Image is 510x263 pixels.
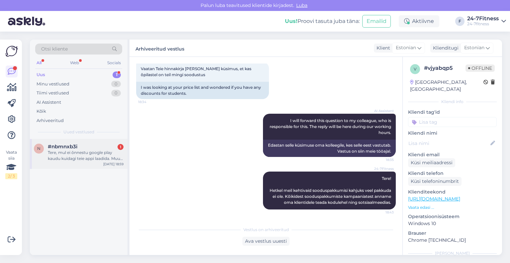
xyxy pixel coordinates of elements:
span: 18:34 [138,99,163,104]
div: Edastan selle küsimuse oma kolleegile, kes selle eest vastutab. Vastus on siin meie tööajal. [263,140,396,157]
p: Kliendi tag'id [408,109,497,116]
div: I was looking at your price list and wondered if you have any discounts for students. [136,82,269,99]
span: Uued vestlused [63,129,94,135]
span: #nbmnxb3i [48,144,77,150]
div: 24-7Fitness [467,16,499,21]
div: 0 [111,81,121,87]
div: 2 / 3 [5,173,17,179]
input: Lisa tag [408,117,497,127]
a: 24-7Fitness24-7fitness [467,16,506,27]
a: [URL][DOMAIN_NAME] [408,196,460,202]
span: Tere! Hetkel meil kehtivaid sooduspakkumisi kahjuks veel pakkuda ei ole. Kõikidest sooduspakkumis... [270,176,392,205]
div: Web [69,59,80,67]
span: Estonian [464,44,484,52]
div: Minu vestlused [37,81,69,87]
span: n [37,146,41,151]
div: Vaata siia [5,149,17,179]
div: Socials [106,59,122,67]
p: Klienditeekond [408,189,497,196]
div: Arhiveeritud [37,117,64,124]
span: 18:43 [369,210,394,215]
div: All [35,59,43,67]
span: I will forward this question to my colleague, who is responsible for this. The reply will be here... [270,118,392,135]
p: Brauser [408,230,497,237]
div: Tere, mul ei õnnestu google play kaudu kuidagi teie appi laadida. Muud äpid toimivad. [48,150,124,162]
div: Uus [37,71,45,78]
span: Offline [466,65,495,72]
span: 18:35 [369,157,394,162]
div: AI Assistent [37,99,61,106]
span: Vaatan Teie hinnakirja [PERSON_NAME] küsimus, et kas õpilastel on teil mingi soodustus [141,66,252,77]
span: Luba [294,2,309,8]
div: F [455,17,465,26]
div: Aktiivne [399,15,439,27]
b: Uus! [285,18,297,24]
p: Chrome [TECHNICAL_ID] [408,237,497,244]
p: Kliendi nimi [408,130,497,137]
div: Tiimi vestlused [37,90,69,96]
div: # vjyabqp5 [424,64,466,72]
div: 0 [111,90,121,96]
span: Otsi kliente [41,46,68,53]
div: Kliendi info [408,99,497,105]
p: Kliendi telefon [408,170,497,177]
div: Klient [374,45,390,52]
div: Küsi meiliaadressi [408,158,455,167]
button: Emailid [362,15,391,28]
img: Askly Logo [5,45,18,58]
p: Windows 10 [408,220,497,227]
p: Operatsioonisüsteem [408,213,497,220]
div: Klienditugi [430,45,459,52]
div: [GEOGRAPHIC_DATA], [GEOGRAPHIC_DATA] [410,79,483,93]
div: 1 [118,144,124,150]
input: Lisa nimi [408,140,489,147]
div: Küsi telefoninumbrit [408,177,462,186]
p: Kliendi email [408,151,497,158]
label: Arhiveeritud vestlus [135,44,184,53]
div: 24-7fitness [467,21,499,27]
span: Vestlus on arhiveeritud [243,227,289,233]
span: AI Assistent [369,108,394,113]
div: Ava vestlus uuesti [242,237,290,246]
div: 1 [113,71,121,78]
p: Vaata edasi ... [408,204,497,210]
div: [DATE] 18:59 [103,162,124,167]
span: v [414,66,416,71]
span: Estonian [396,44,416,52]
div: Proovi tasuta juba täna: [285,17,360,25]
div: Kõik [37,108,46,115]
span: 24-7Fitness [369,166,394,171]
div: [PERSON_NAME] [408,250,497,256]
